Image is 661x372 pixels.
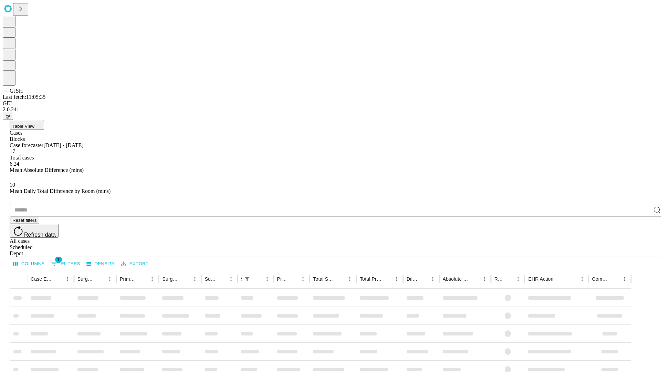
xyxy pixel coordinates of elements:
button: Sort [418,274,428,284]
div: Surgery Date [205,276,216,282]
button: Menu [392,274,401,284]
span: Refresh data [24,232,56,238]
div: Scheduled In Room Duration [241,276,242,282]
button: Menu [513,274,523,284]
button: Menu [262,274,272,284]
button: Sort [504,274,513,284]
button: Sort [288,274,298,284]
span: 6.24 [10,161,19,167]
button: Sort [554,274,564,284]
div: Difference [407,276,418,282]
button: Sort [253,274,262,284]
button: Sort [95,274,105,284]
button: Reset filters [10,217,39,224]
div: Comments [592,276,609,282]
button: Menu [63,274,72,284]
span: Reset filters [12,218,36,223]
button: Sort [180,274,190,284]
div: Case Epic Id [31,276,52,282]
button: Density [85,259,117,269]
div: EHR Action [528,276,553,282]
div: Total Predicted Duration [360,276,381,282]
div: Primary Service [120,276,137,282]
button: Show filters [242,274,252,284]
button: Menu [577,274,587,284]
button: Sort [470,274,480,284]
span: 17 [10,148,15,154]
button: Menu [620,274,629,284]
div: Surgeon Name [77,276,95,282]
button: Select columns [11,259,46,269]
button: Menu [298,274,308,284]
button: Table View [10,120,44,130]
span: Total cases [10,155,34,161]
button: Refresh data [10,224,59,238]
span: Case forecaster [10,142,43,148]
div: Predicted In Room Duration [277,276,288,282]
span: Mean Absolute Difference (mins) [10,167,84,173]
span: GJSH [10,88,23,94]
button: Menu [147,274,157,284]
span: 10 [10,182,15,188]
button: @ [3,113,13,120]
button: Menu [428,274,438,284]
button: Sort [138,274,147,284]
button: Menu [226,274,236,284]
span: [DATE] - [DATE] [43,142,83,148]
button: Menu [190,274,200,284]
div: Resolved in EHR [494,276,503,282]
button: Menu [345,274,355,284]
button: Sort [53,274,63,284]
div: 1 active filter [242,274,252,284]
button: Export [119,259,150,269]
div: Absolute Difference [443,276,469,282]
div: Total Scheduled Duration [313,276,335,282]
button: Sort [217,274,226,284]
span: 1 [55,256,62,263]
button: Sort [610,274,620,284]
span: Mean Daily Total Difference by Room (mins) [10,188,111,194]
div: GEI [3,100,658,106]
div: 2.0.241 [3,106,658,113]
button: Sort [335,274,345,284]
span: Last fetch: 11:05:35 [3,94,45,100]
div: Surgery Name [162,276,179,282]
button: Sort [382,274,392,284]
button: Menu [480,274,489,284]
button: Show filters [49,258,82,269]
button: Menu [105,274,115,284]
span: @ [6,114,10,119]
span: Table View [12,124,34,129]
